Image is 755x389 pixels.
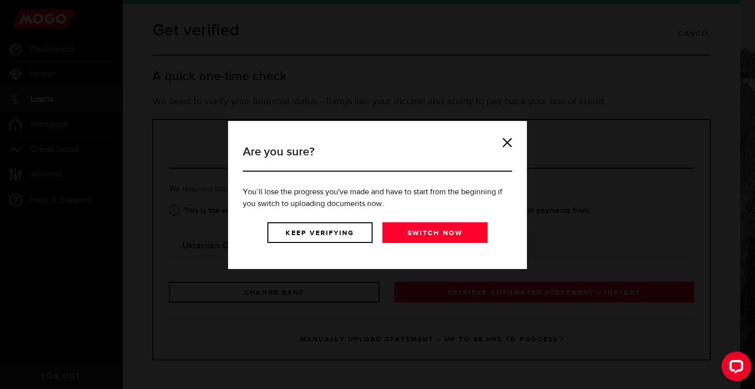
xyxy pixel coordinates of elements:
[243,186,512,210] p: You’ll lose the progress you've made and have to start from the beginning if you switch to upload...
[267,222,373,243] a: Keep verifying
[714,348,755,389] iframe: LiveChat chat widget
[382,222,488,243] a: Switch now
[243,143,512,172] h3: Are you sure?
